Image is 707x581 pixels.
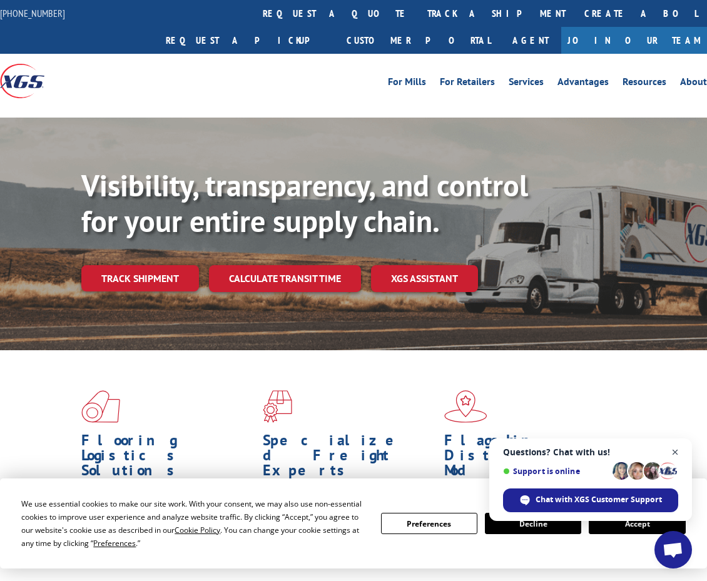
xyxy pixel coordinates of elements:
[680,77,707,91] a: About
[209,265,361,292] a: Calculate transit time
[503,467,608,476] span: Support is online
[503,447,678,457] span: Questions? Chat with us!
[93,538,136,548] span: Preferences
[388,77,426,91] a: For Mills
[509,77,544,91] a: Services
[81,390,120,423] img: xgs-icon-total-supply-chain-intelligence-red
[589,513,685,534] button: Accept
[440,77,495,91] a: For Retailers
[337,27,500,54] a: Customer Portal
[175,525,220,535] span: Cookie Policy
[561,27,707,54] a: Join Our Team
[81,265,199,291] a: Track shipment
[485,513,581,534] button: Decline
[81,555,237,569] a: Learn More >
[623,77,666,91] a: Resources
[21,497,365,550] div: We use essential cookies to make our site work. With your consent, we may also use non-essential ...
[668,445,683,460] span: Close chat
[500,27,561,54] a: Agent
[536,494,662,505] span: Chat with XGS Customer Support
[444,390,487,423] img: xgs-icon-flagship-distribution-model-red
[371,265,478,292] a: XGS ASSISTANT
[444,433,616,484] h1: Flagship Distribution Model
[263,390,292,423] img: xgs-icon-focused-on-flooring-red
[156,27,337,54] a: Request a pickup
[81,166,528,241] b: Visibility, transparency, and control for your entire supply chain.
[381,513,477,534] button: Preferences
[81,433,253,484] h1: Flooring Logistics Solutions
[263,433,435,484] h1: Specialized Freight Experts
[557,77,609,91] a: Advantages
[654,531,692,568] div: Open chat
[503,488,678,512] div: Chat with XGS Customer Support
